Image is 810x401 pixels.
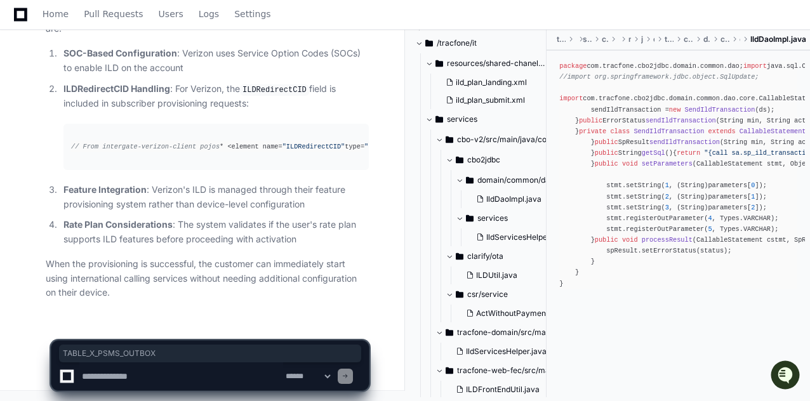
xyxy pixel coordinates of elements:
span: services [477,213,508,223]
strong: SOC-Based Configuration [63,48,177,58]
strong: Rate Plan Considerations [63,219,173,230]
span: SendIldTransaction [685,106,755,114]
button: csr/service [446,284,568,305]
span: class [610,128,630,135]
a: Powered byPylon [90,232,154,242]
span: • [109,169,113,180]
span: csr/service [467,289,508,299]
span: public [579,117,602,124]
svg: Directory [435,112,443,127]
button: cbo-v2/src/main/java/com/tracfone [435,129,557,150]
span: "{http://[DOMAIN_NAME]/oas}ildRedirectCIDType" [364,143,544,150]
strong: Feature Integration [63,184,147,195]
span: 0 [751,181,755,189]
button: See all [197,135,231,150]
span: 1 [665,181,669,189]
span: ActWithoutPaymentServiceImpl.java [476,308,609,319]
span: Pull Requests [84,10,143,18]
svg: Directory [456,152,463,168]
span: dao [740,34,740,44]
span: Tejeshwer Degala [39,169,106,180]
span: java [641,34,642,44]
button: services [425,109,547,129]
span: 3 [665,204,669,211]
span: main [628,34,631,44]
p: : Verizon's ILD is managed through their feature provisioning system rather than device-level con... [63,183,369,212]
span: common [720,34,729,44]
span: 2 [665,193,669,201]
span: private [579,128,606,135]
svg: Directory [456,249,463,264]
div: * <element name= type= minOccurs= /> [71,141,361,152]
img: 1756235613930-3d25f9e4-fa56-45dd-b3ad-e072dfbd1548 [13,94,36,117]
span: 1 [751,193,755,201]
span: com [653,34,655,44]
span: 4 [708,214,712,222]
span: extends [708,128,736,135]
p: : The system validates if the user's rate plan supports ILD features before proceeding with activ... [63,218,369,247]
span: Users [159,10,183,18]
span: 5 [708,225,712,233]
span: cbo2jdbc [467,155,500,165]
span: IldServicesHelperImpl.java [486,232,583,242]
img: 7521149027303_d2c55a7ec3fe4098c2f6_72.png [27,94,50,117]
span: services [583,34,592,44]
span: public [595,236,618,244]
button: IldServicesHelperImpl.java [471,228,580,246]
div: Past conversations [13,138,85,148]
p: : Verizon uses Service Option Codes (SOCs) to enable ILD on the account [63,46,369,76]
span: domain/common/dao [477,175,554,185]
span: ILDUtil.java [476,270,517,280]
span: IldDaoImpl.java [750,34,806,44]
span: services [447,114,477,124]
span: domain [703,34,710,44]
button: clarify/ota [446,246,568,266]
span: clarify/ota [467,251,503,261]
span: 2 [751,204,755,211]
button: ild_plan_landing.xml [441,74,540,91]
span: void [622,236,638,244]
svg: Directory [466,211,474,226]
span: sendIldTransaction [646,117,716,124]
button: ILDUtil.java [461,266,560,284]
span: TABLE_X_PSMS_OUTBOX [63,348,357,358]
img: Tejeshwer Degala [13,157,33,178]
button: ild_plan_submit.xml [441,91,540,109]
span: import [559,95,583,102]
span: return [677,149,700,157]
span: resources/shared-chanel-blocks/src/main/resources/web/chanel/blocks/direct/net10nextg/activation/... [447,58,547,69]
span: //import org.springframework.jdbc.object.SqlUpdate; [559,73,759,81]
div: Start new chat [57,94,208,107]
button: ActWithoutPaymentServiceImpl.java [461,305,570,322]
span: public [595,160,618,168]
span: Settings [234,10,270,18]
button: resources/shared-chanel-blocks/src/main/resources/web/chanel/blocks/direct/net10nextg/activation/... [425,53,547,74]
span: void [622,160,638,168]
img: PlayerZero [13,12,38,37]
button: IldDaoImpl.java [471,190,570,208]
span: cbo-v2/src/main/java/com/tracfone [457,135,557,145]
span: setParameters [642,160,693,168]
span: cbo-v2 [602,34,608,44]
span: SendIldTransaction [634,128,704,135]
svg: Directory [425,36,433,51]
span: package [559,62,587,70]
button: Start new chat [216,98,231,113]
div: We're offline, but we'll be back soon! [57,107,198,117]
span: Pylon [126,232,154,242]
svg: Directory [435,56,443,71]
p: When the provisioning is successful, the customer can immediately start using international calli... [46,257,369,300]
svg: Directory [466,173,474,188]
span: sendIldTransaction [649,138,720,146]
img: Tejeshwer Degala [13,192,33,212]
span: cbo2jdbc [684,34,693,44]
span: import [743,62,767,70]
p: : For Verizon, the field is included in subscriber provisioning requests: [63,82,369,111]
svg: Directory [456,287,463,302]
button: cbo2jdbc [446,150,568,170]
span: tracfone [665,34,674,44]
span: tracfone [557,34,566,44]
span: [DATE] [116,204,142,214]
span: getSql [642,149,665,157]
